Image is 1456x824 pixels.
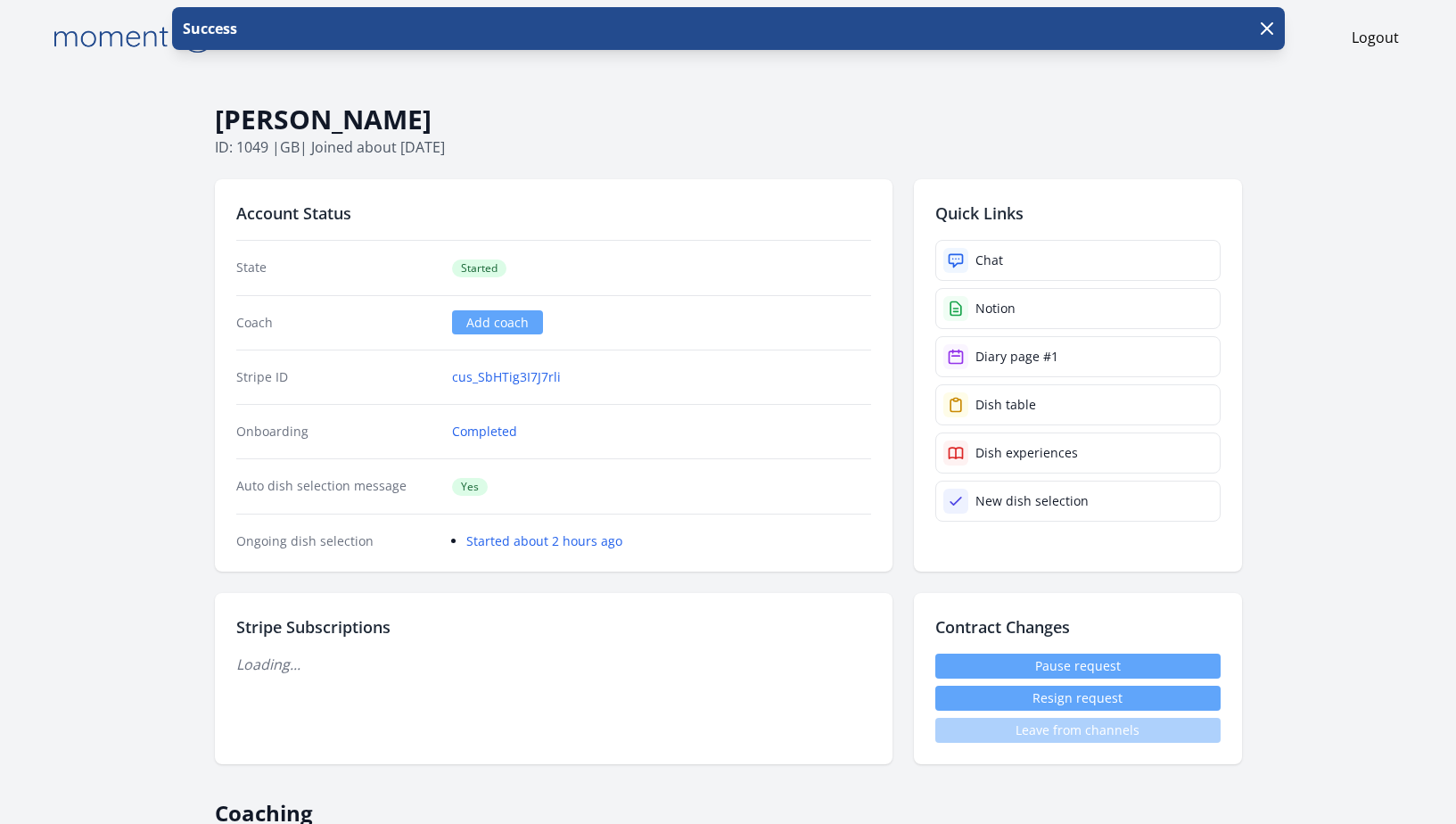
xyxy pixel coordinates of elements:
div: Diary page #1 [975,348,1058,366]
dt: Coach [236,314,439,332]
div: Dish table [975,396,1036,414]
a: Diary page #1 [935,336,1221,377]
p: ID: 1049 | | Joined about [DATE] [215,136,1242,158]
div: Notion [975,300,1016,317]
span: Started [452,260,506,277]
h2: Account Status [236,201,871,226]
a: New dish selection [935,481,1221,522]
a: Add coach [452,310,543,334]
p: Loading... [236,654,871,675]
dt: Stripe ID [236,368,439,386]
dt: State [236,259,439,277]
a: Notion [935,288,1221,329]
h2: Quick Links [935,201,1221,226]
a: Dish table [935,384,1221,425]
p: Success [179,18,237,39]
a: Chat [935,240,1221,281]
dt: Ongoing dish selection [236,532,439,550]
div: Chat [975,251,1003,269]
span: Leave from channels [935,718,1221,743]
h2: Contract Changes [935,614,1221,639]
h2: Stripe Subscriptions [236,614,871,639]
dt: Auto dish selection message [236,477,439,496]
span: Yes [452,478,488,496]
div: Dish experiences [975,444,1078,462]
button: Resign request [935,686,1221,711]
dt: Onboarding [236,423,439,441]
a: Pause request [935,654,1221,679]
a: Started about 2 hours ago [466,532,622,549]
a: Completed [452,423,517,441]
a: Dish experiences [935,433,1221,474]
span: gb [280,137,300,157]
h1: [PERSON_NAME] [215,103,1242,136]
div: New dish selection [975,492,1089,510]
a: cus_SbHTig3I7J7rli [452,368,561,386]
